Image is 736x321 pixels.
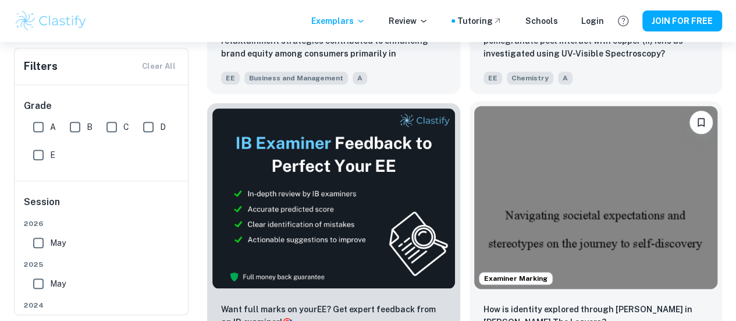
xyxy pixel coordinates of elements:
span: Business and Management [244,72,348,84]
h6: Filters [24,58,58,75]
span: May [50,237,66,249]
span: 2026 [24,218,180,229]
img: Thumbnail [212,108,456,289]
span: May [50,277,66,290]
span: C [123,121,129,133]
button: Please log in to bookmark exemplars [689,111,713,134]
button: JOIN FOR FREE [642,10,722,31]
h6: Grade [24,99,180,113]
span: EE [221,72,240,84]
img: Clastify logo [14,9,88,33]
span: A [50,121,56,133]
a: Schools [525,15,558,27]
span: A [353,72,367,84]
h6: Session [24,195,180,218]
span: 2025 [24,259,180,270]
a: Tutoring [457,15,502,27]
span: Examiner Marking [479,273,552,284]
p: Review [389,15,428,27]
span: Chemistry [507,72,553,84]
span: E [50,149,55,161]
span: EE [483,72,502,84]
span: 2024 [24,300,180,311]
a: Login [581,15,604,27]
span: B [87,121,93,133]
span: D [160,121,166,133]
button: Help and Feedback [613,11,633,31]
p: Exemplars [311,15,365,27]
span: A [558,72,573,84]
img: English A (Lang & Lit) EE example thumbnail: How is identity explored through Deming [474,106,718,289]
